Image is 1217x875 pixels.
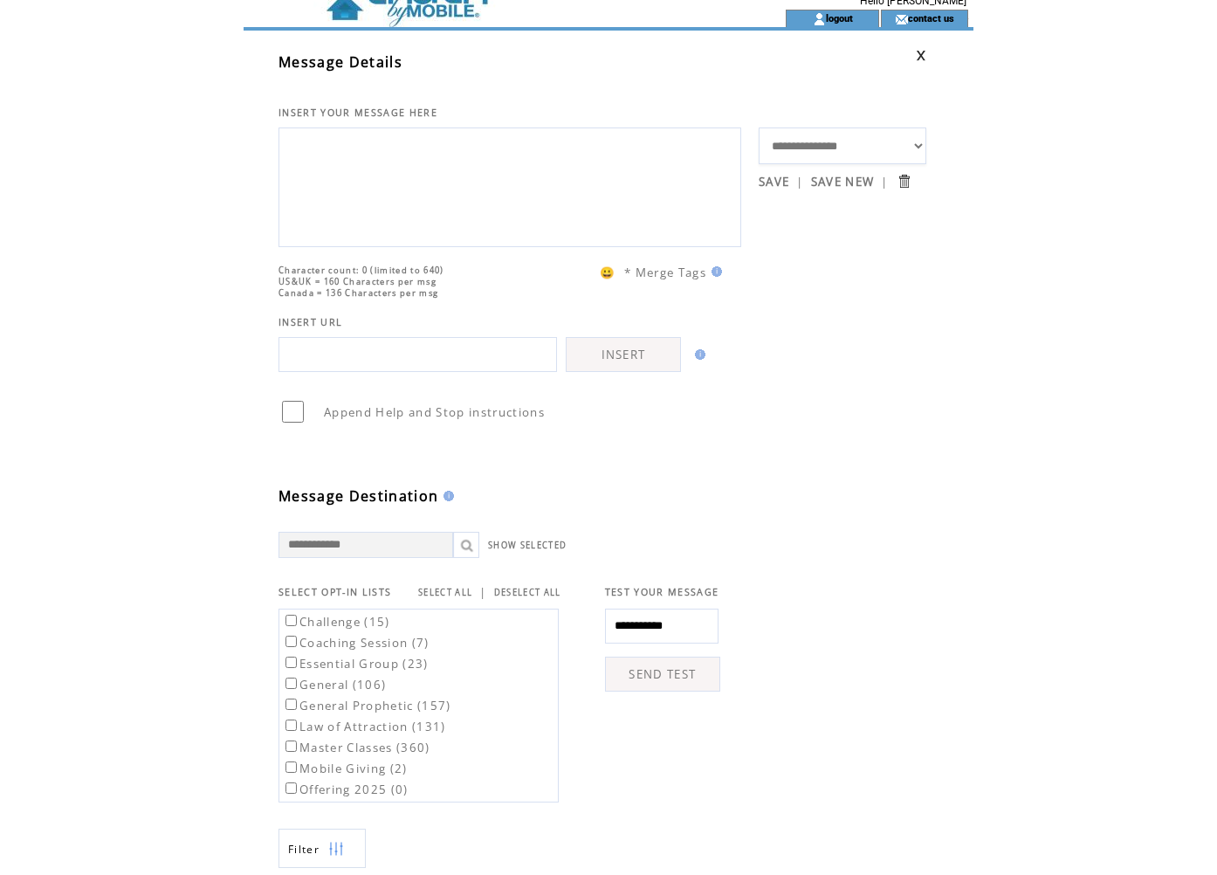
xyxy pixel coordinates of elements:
span: TEST YOUR MESSAGE [605,586,719,598]
a: SAVE NEW [811,174,875,189]
input: Coaching Session (7) [285,636,297,647]
label: Mobile Giving (2) [282,761,408,776]
input: Mobile Giving (2) [285,761,297,773]
label: Master Classes (360) [282,740,430,755]
span: Canada = 136 Characters per msg [278,287,438,299]
label: Challenge (15) [282,614,390,630]
span: 😀 [600,265,615,280]
label: Essential Group (23) [282,656,429,672]
a: SAVE [759,174,789,189]
a: SELECT ALL [418,587,472,598]
input: Essential Group (23) [285,657,297,668]
img: help.gif [690,349,705,360]
span: SELECT OPT-IN LISTS [278,586,391,598]
span: Show filters [288,842,320,857]
label: General (106) [282,677,386,692]
span: US&UK = 160 Characters per msg [278,276,437,287]
span: | [881,174,888,189]
input: General (106) [285,678,297,689]
a: SHOW SELECTED [488,540,567,551]
label: Offering 2025 (0) [282,782,409,797]
img: help.gif [706,266,722,277]
a: Filter [278,829,366,868]
span: INSERT YOUR MESSAGE HERE [278,107,437,119]
label: Coaching Session (7) [282,635,430,651]
a: contact us [908,12,954,24]
img: account_icon.gif [813,12,826,26]
label: Law of Attraction (131) [282,719,446,734]
img: help.gif [438,491,454,501]
input: Offering 2025 (0) [285,782,297,794]
a: logout [826,12,853,24]
span: | [479,584,486,600]
input: Challenge (15) [285,615,297,626]
span: Character count: 0 (limited to 640) [278,265,444,276]
label: General Prophetic (157) [282,698,451,713]
img: contact_us_icon.gif [895,12,908,26]
a: DESELECT ALL [494,587,561,598]
input: Submit [896,173,912,189]
span: Append Help and Stop instructions [324,404,545,420]
input: Law of Attraction (131) [285,720,297,731]
a: SEND TEST [605,657,720,692]
img: filters.png [328,830,344,869]
a: INSERT [566,337,681,372]
span: Message Details [278,52,402,72]
span: | [796,174,803,189]
span: INSERT URL [278,316,342,328]
input: General Prophetic (157) [285,699,297,710]
span: * Merge Tags [624,265,706,280]
span: Message Destination [278,486,438,506]
input: Master Classes (360) [285,741,297,752]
